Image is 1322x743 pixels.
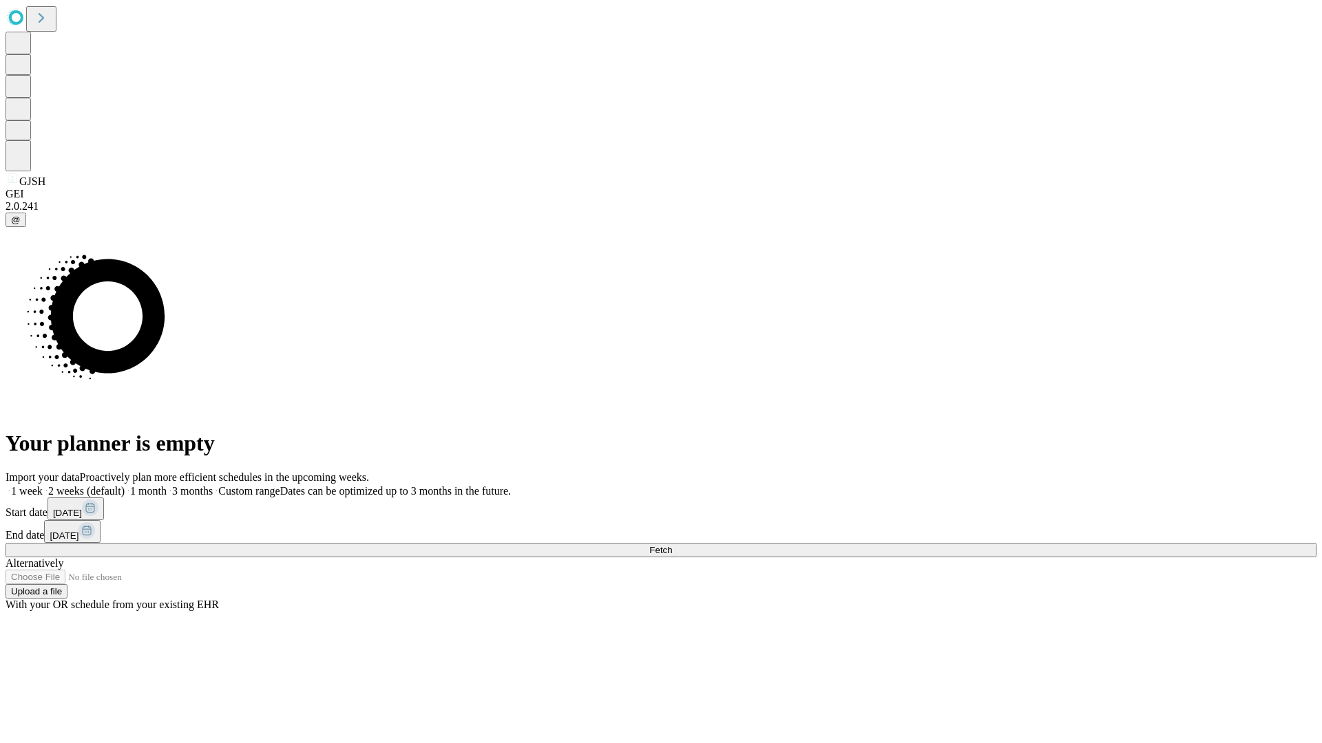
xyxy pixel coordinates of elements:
div: Start date [6,497,1316,520]
button: [DATE] [48,497,104,520]
div: 2.0.241 [6,200,1316,213]
span: GJSH [19,175,45,187]
span: 1 month [130,485,167,497]
span: Import your data [6,471,80,483]
div: GEI [6,188,1316,200]
h1: Your planner is empty [6,431,1316,456]
span: 2 weeks (default) [48,485,125,497]
span: Custom range [218,485,280,497]
span: Dates can be optimized up to 3 months in the future. [280,485,511,497]
button: Upload a file [6,584,67,599]
span: Fetch [649,545,672,555]
span: @ [11,215,21,225]
span: [DATE] [50,530,78,541]
div: End date [6,520,1316,543]
button: @ [6,213,26,227]
span: 3 months [172,485,213,497]
button: Fetch [6,543,1316,557]
button: [DATE] [44,520,101,543]
span: Proactively plan more efficient schedules in the upcoming weeks. [80,471,369,483]
span: 1 week [11,485,43,497]
span: With your OR schedule from your existing EHR [6,599,219,610]
span: [DATE] [53,508,82,518]
span: Alternatively [6,557,63,569]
